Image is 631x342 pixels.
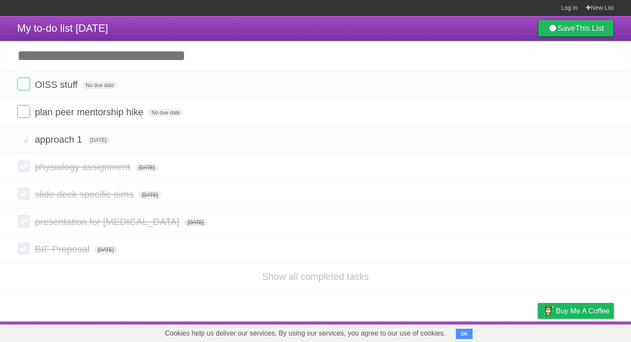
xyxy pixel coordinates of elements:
[35,189,136,200] span: slide deck specific aims
[560,324,614,340] a: Suggest a feature
[138,191,161,199] span: [DATE]
[148,109,183,117] span: No due date
[542,303,554,318] img: Buy me a coffee
[156,325,454,342] span: Cookies help us deliver our services. By using our services, you agree to our use of cookies.
[538,303,614,319] a: Buy me a coffee
[35,79,80,90] span: OISS stuff
[82,81,117,89] span: No due date
[35,162,133,172] span: physiology assignment
[35,134,84,145] span: approach 1
[456,329,473,339] button: OK
[575,24,604,33] b: This List
[262,271,369,282] a: Show all completed tasks
[17,132,30,145] label: Done
[17,242,30,255] label: Done
[184,219,207,226] span: [DATE]
[556,303,610,318] span: Buy me a coffee
[527,324,549,340] a: Privacy
[35,216,182,227] span: presentation for [MEDICAL_DATA]
[17,187,30,200] label: Done
[87,136,110,144] span: [DATE]
[498,324,516,340] a: Terms
[135,164,158,171] span: [DATE]
[17,78,30,90] label: Done
[424,324,442,340] a: About
[35,107,146,117] span: plan peer mentorship hike
[17,22,108,34] span: My to-do list [DATE]
[35,244,91,255] span: BIF Proposal
[17,105,30,118] label: Done
[94,246,117,254] span: [DATE]
[17,160,30,173] label: Done
[538,20,614,37] a: SaveThis List
[17,215,30,228] label: Done
[452,324,487,340] a: Developers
